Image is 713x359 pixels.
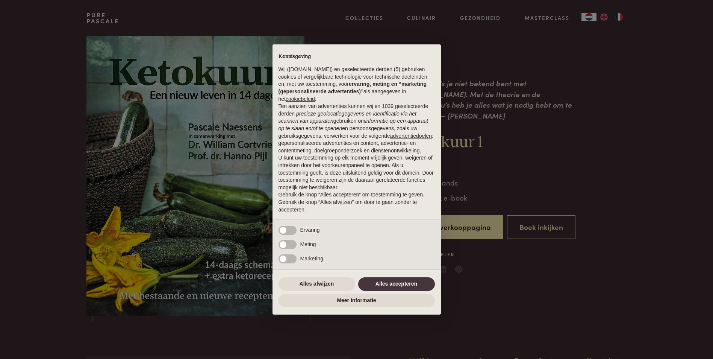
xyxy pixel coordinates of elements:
[279,118,428,131] em: informatie op een apparaat op te slaan en/of te openen
[279,53,435,60] h2: Kennisgeving
[279,110,295,118] button: derden
[279,191,435,213] p: Gebruik de knop “Alles accepteren” om toestemming te geven. Gebruik de knop “Alles afwijzen” om d...
[390,132,432,140] button: advertentiedoelen
[279,154,435,191] p: U kunt uw toestemming op elk moment vrijelijk geven, weigeren of intrekken door het voorkeurenpan...
[286,96,315,102] a: cookiebeleid
[279,66,435,103] p: Wij ([DOMAIN_NAME]) en geselecteerde derden (5) gebruiken cookies of vergelijkbare technologie vo...
[279,277,355,291] button: Alles afwijzen
[279,111,416,124] em: precieze geolocatiegegevens en identificatie via het scannen van apparaten
[300,227,320,233] span: Ervaring
[358,277,435,291] button: Alles accepteren
[279,103,435,154] p: Ten aanzien van advertenties kunnen wij en 1039 geselecteerde gebruiken om en persoonsgegevens, z...
[300,241,316,247] span: Meting
[279,294,435,307] button: Meer informatie
[300,256,323,262] span: Marketing
[279,81,427,94] strong: ervaring, meting en “marketing (gepersonaliseerde advertenties)”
